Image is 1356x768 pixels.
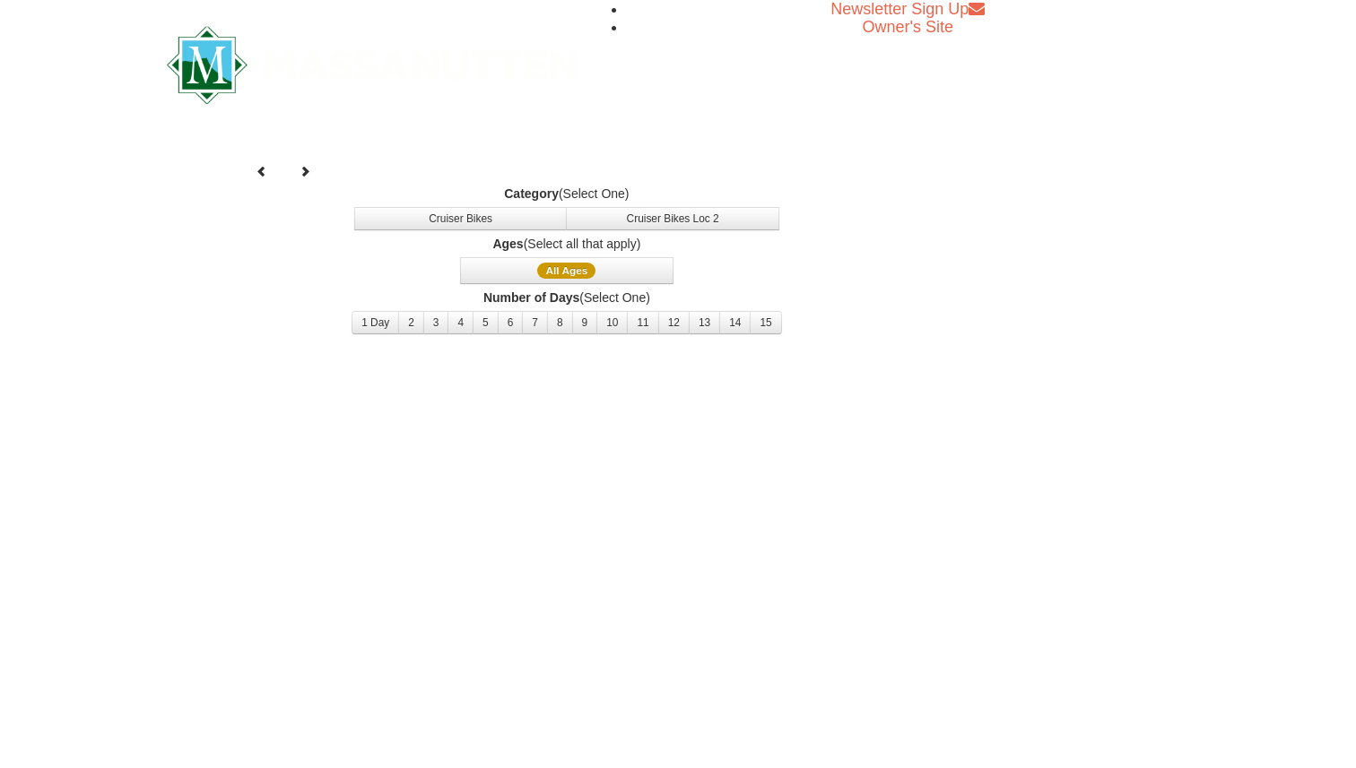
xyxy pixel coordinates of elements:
[566,207,779,230] button: Cruiser Bikes Loc 2
[354,207,568,230] button: Cruiser Bikes
[244,185,890,203] label: (Select One)
[483,290,579,305] strong: Number of Days
[863,18,953,36] a: Owner's Site
[473,311,499,334] button: 5
[498,311,524,334] button: 6
[504,186,559,201] strong: Category
[596,311,628,334] button: 10
[719,311,751,334] button: 14
[244,235,890,253] label: (Select all that apply)
[398,311,424,334] button: 2
[658,311,690,334] button: 12
[492,237,523,251] strong: Ages
[167,41,578,83] a: Massanutten Resort
[352,311,399,334] button: 1 Day
[627,311,658,334] button: 11
[244,289,890,306] label: (Select One)
[423,311,449,334] button: 3
[547,311,573,334] button: 8
[167,26,578,104] img: Massanutten Resort Logo
[750,311,781,334] button: 15
[572,311,598,334] button: 9
[689,311,720,334] button: 13
[460,257,674,284] button: All Ages
[537,263,595,279] span: All Ages
[448,311,474,334] button: 4
[522,311,548,334] button: 7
